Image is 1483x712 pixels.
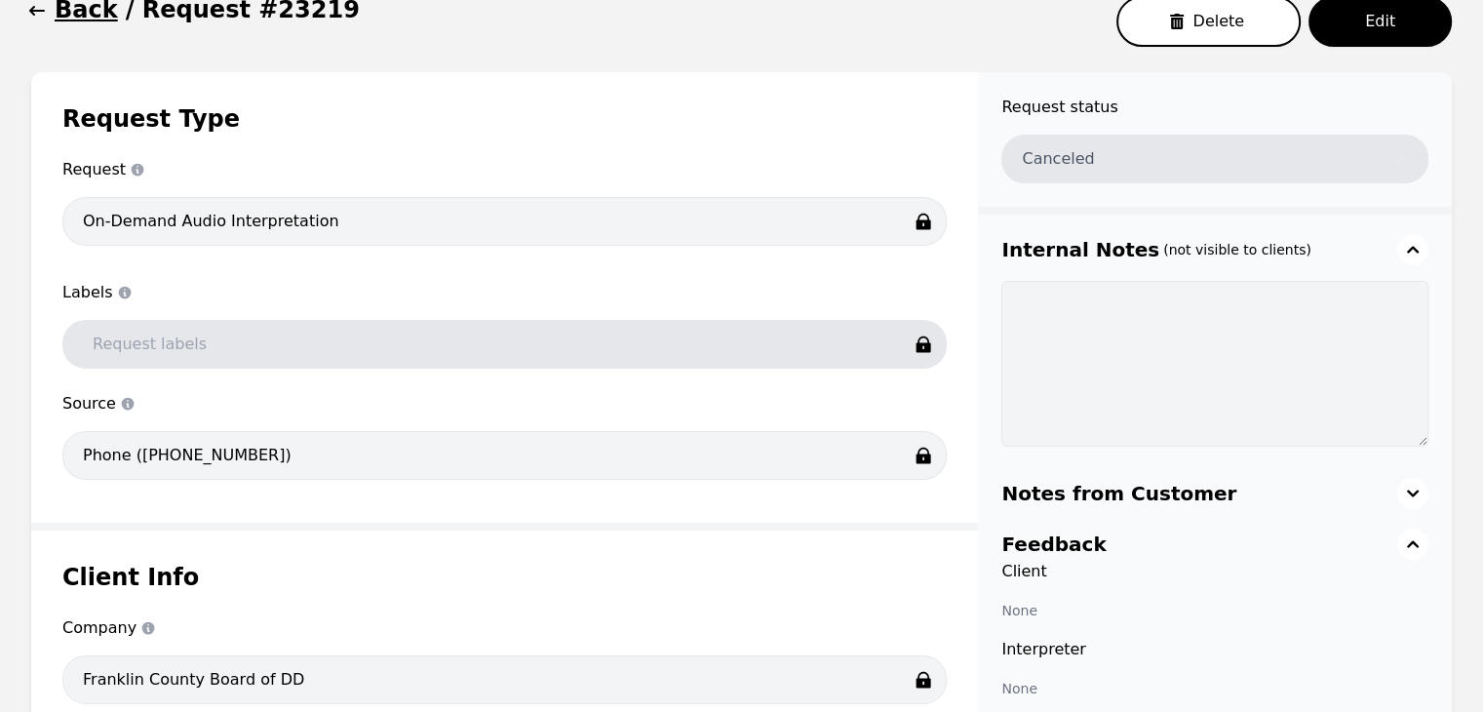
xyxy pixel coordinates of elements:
span: Request status [1001,96,1428,119]
span: None [1001,681,1037,696]
span: None [1001,603,1037,618]
h3: Notes from Customer [1001,480,1236,507]
span: Source [62,392,947,415]
h3: Feedback [1001,531,1106,558]
h1: Request Type [62,103,947,135]
h3: (not visible to clients) [1163,240,1311,259]
span: Interpreter [1001,638,1428,661]
span: Company [62,616,947,640]
span: Labels [62,281,947,304]
span: Client [1001,560,1428,583]
h1: Client Info [62,562,947,593]
span: Request [62,158,947,181]
h3: Internal Notes [1001,236,1159,263]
